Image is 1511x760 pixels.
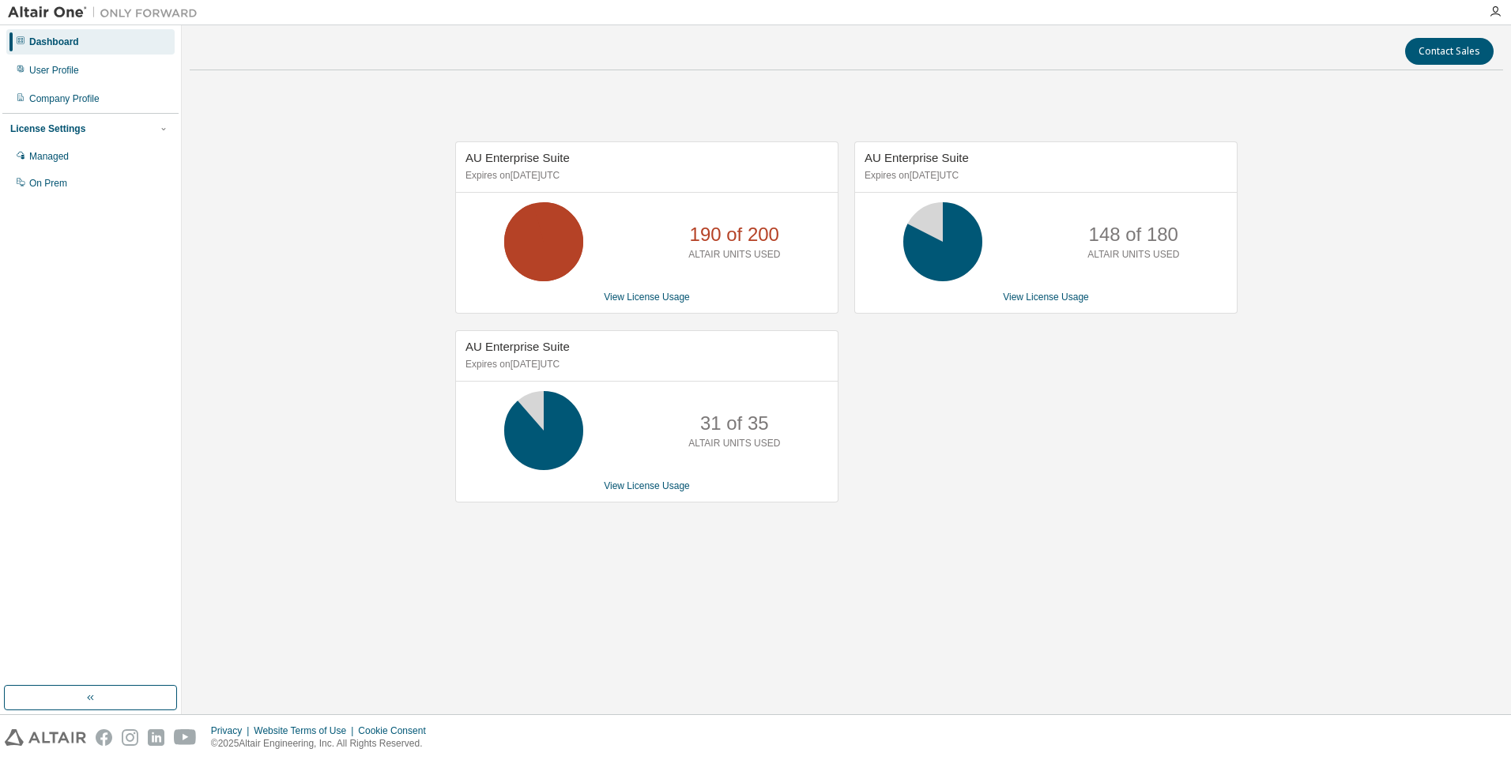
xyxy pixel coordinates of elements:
[465,340,570,353] span: AU Enterprise Suite
[96,729,112,746] img: facebook.svg
[465,169,824,182] p: Expires on [DATE] UTC
[688,437,780,450] p: ALTAIR UNITS USED
[148,729,164,746] img: linkedin.svg
[29,177,67,190] div: On Prem
[8,5,205,21] img: Altair One
[29,150,69,163] div: Managed
[690,221,779,248] p: 190 of 200
[10,122,85,135] div: License Settings
[865,169,1223,182] p: Expires on [DATE] UTC
[29,36,79,48] div: Dashboard
[358,724,435,737] div: Cookie Consent
[211,737,435,751] p: © 2025 Altair Engineering, Inc. All Rights Reserved.
[5,729,86,746] img: altair_logo.svg
[865,151,969,164] span: AU Enterprise Suite
[1003,292,1089,303] a: View License Usage
[688,248,780,261] p: ALTAIR UNITS USED
[1087,248,1179,261] p: ALTAIR UNITS USED
[1405,38,1494,65] button: Contact Sales
[604,480,690,491] a: View License Usage
[122,729,138,746] img: instagram.svg
[1089,221,1178,248] p: 148 of 180
[700,410,769,437] p: 31 of 35
[29,92,100,105] div: Company Profile
[465,358,824,371] p: Expires on [DATE] UTC
[29,64,79,77] div: User Profile
[604,292,690,303] a: View License Usage
[254,724,358,737] div: Website Terms of Use
[465,151,570,164] span: AU Enterprise Suite
[211,724,254,737] div: Privacy
[174,729,197,746] img: youtube.svg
